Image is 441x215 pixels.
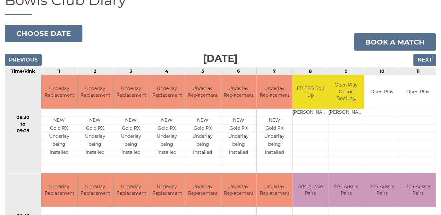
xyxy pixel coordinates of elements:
td: 9 [328,68,364,75]
td: Underlay Replacement [185,173,221,207]
td: being [221,141,257,149]
td: being [41,141,77,149]
td: NEW [257,117,292,125]
td: Underlay [257,133,292,141]
td: Underlay [185,133,221,141]
td: S04 Aussie Pairs [328,173,364,207]
td: being [113,141,149,149]
td: S04 Aussie Pairs [400,173,436,207]
td: Underlay [221,133,257,141]
td: NEW [221,117,257,125]
td: being [149,141,185,149]
td: Underlay Replacement [257,75,292,109]
td: Underlay Replacement [149,173,185,207]
td: [PERSON_NAME] [328,109,364,117]
td: 4 [149,68,185,75]
td: S04 Aussie Pairs [364,173,400,207]
td: 3 [113,68,149,75]
input: Previous [5,54,42,66]
td: Gold PX [41,125,77,133]
td: Underlay [77,133,113,141]
td: Underlay Replacement [41,173,77,207]
td: Gold PX [257,125,292,133]
td: Open Play [400,75,436,109]
td: NEW [41,117,77,125]
td: Time/Rink [5,68,41,75]
td: being [185,141,221,149]
td: Underlay Replacement [185,75,221,109]
td: installed [113,149,149,157]
td: installed [185,149,221,157]
td: Gold PX [185,125,221,133]
td: Gold PX [113,125,149,133]
td: Gold PX [149,125,185,133]
td: NEW [149,117,185,125]
td: Underlay Replacement [77,173,113,207]
td: installed [41,149,77,157]
td: 5 [185,68,221,75]
td: 10 [364,68,400,75]
td: installed [221,149,257,157]
input: Next [413,54,436,66]
td: Underlay Replacement [257,173,292,207]
td: being [77,141,113,149]
td: Open Play Online Booking [328,75,364,109]
td: Underlay [149,133,185,141]
td: Gold PX [221,125,257,133]
button: Choose date [5,25,82,42]
td: 2 [77,68,113,75]
td: being [257,141,292,149]
td: Underlay [41,133,77,141]
a: Book a match [354,33,436,51]
td: NEW [113,117,149,125]
td: Open Play [364,75,400,109]
td: Underlay Replacement [77,75,113,109]
td: S04 Aussie Pairs [293,173,328,207]
td: 6 [221,68,257,75]
td: 11 [400,68,436,75]
td: Gold PX [77,125,113,133]
td: Underlay Replacement [149,75,185,109]
td: installed [149,149,185,157]
td: NEW [77,117,113,125]
td: Underlay [113,133,149,141]
td: installed [77,149,113,157]
td: [PERSON_NAME] [293,109,328,117]
td: EDITED Roll Up [293,75,328,109]
td: installed [257,149,292,157]
td: 7 [257,68,293,75]
td: Underlay Replacement [221,173,257,207]
td: 1 [41,68,77,75]
td: NEW [185,117,221,125]
td: 08:30 to 09:25 [5,75,41,173]
td: 8 [293,68,328,75]
td: Underlay Replacement [221,75,257,109]
td: Underlay Replacement [41,75,77,109]
td: Underlay Replacement [113,173,149,207]
td: Underlay Replacement [113,75,149,109]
